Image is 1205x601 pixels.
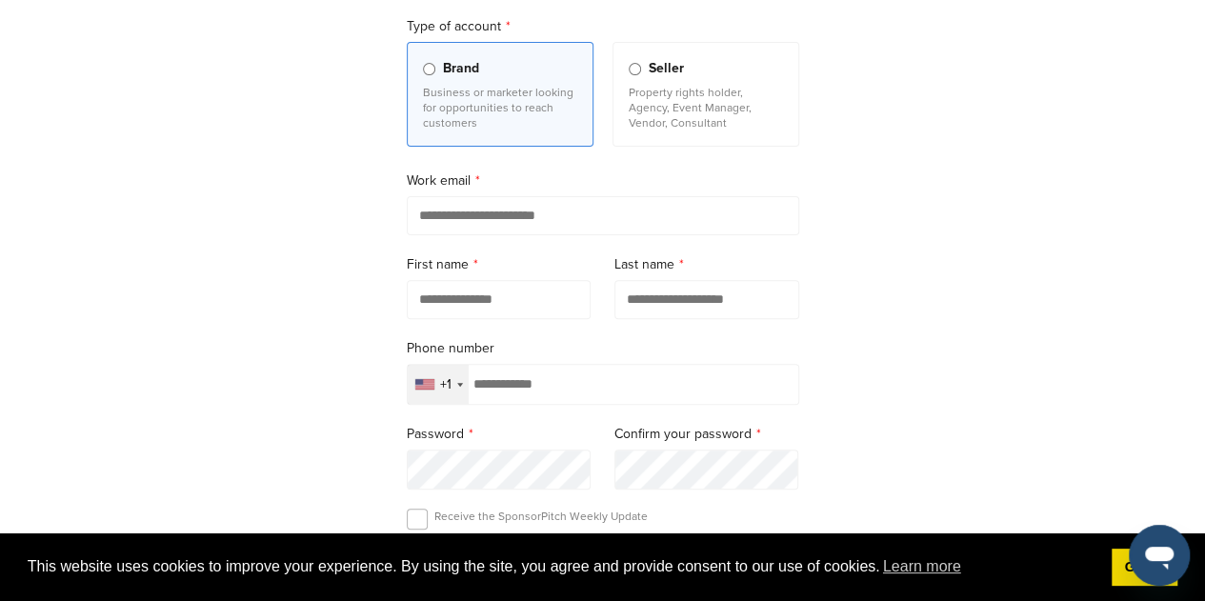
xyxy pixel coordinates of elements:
div: +1 [440,378,452,391]
label: Last name [614,254,799,275]
label: Work email [407,170,799,191]
label: Password [407,424,592,445]
iframe: Button to launch messaging window [1129,525,1190,586]
label: Confirm your password [614,424,799,445]
label: First name [407,254,592,275]
p: Receive the SponsorPitch Weekly Update [434,509,648,524]
span: Seller [649,58,684,79]
div: Selected country [408,365,469,404]
a: dismiss cookie message [1112,549,1177,587]
span: This website uses cookies to improve your experience. By using the site, you agree and provide co... [28,552,1096,581]
span: Brand [443,58,479,79]
p: Property rights holder, Agency, Event Manager, Vendor, Consultant [629,85,783,130]
a: learn more about cookies [880,552,964,581]
input: Seller Property rights holder, Agency, Event Manager, Vendor, Consultant [629,63,641,75]
label: Phone number [407,338,799,359]
input: Brand Business or marketer looking for opportunities to reach customers [423,63,435,75]
label: Type of account [407,16,799,37]
p: Business or marketer looking for opportunities to reach customers [423,85,577,130]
